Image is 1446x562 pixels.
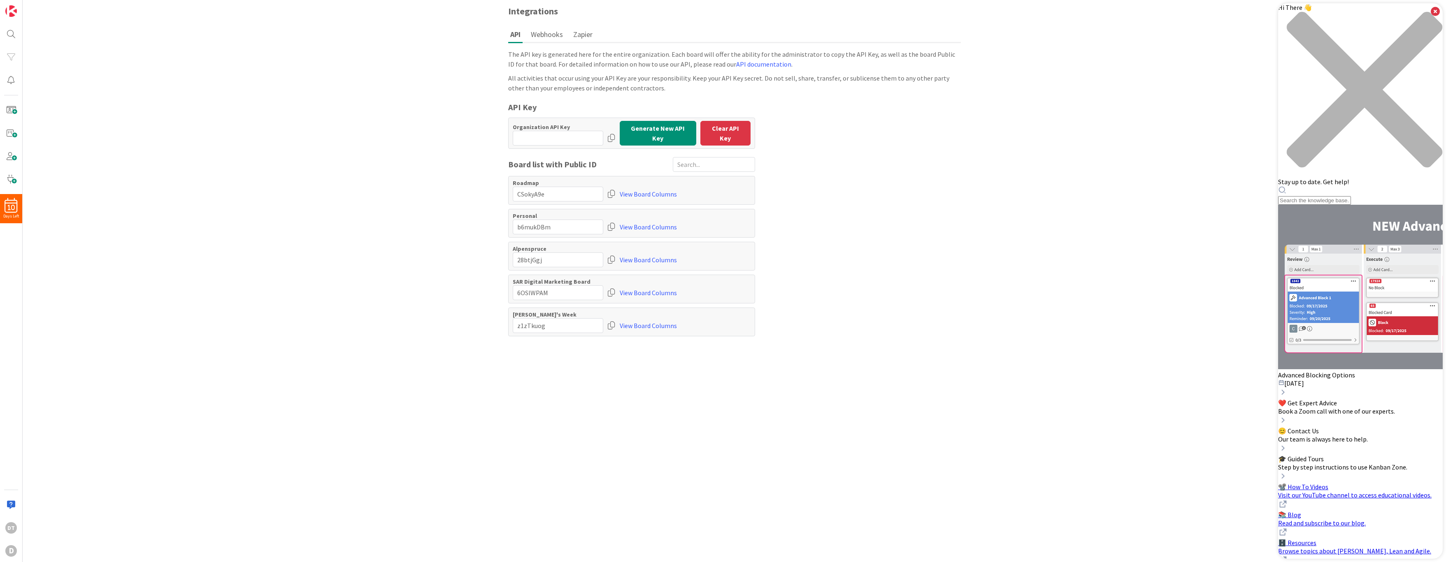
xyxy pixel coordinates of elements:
a: API documentation [736,60,791,68]
button: Generate New API Key [620,121,696,146]
div: The API key is generated here for the entire organization. Each board will offer the ability for ... [508,49,961,69]
button: API [508,27,523,43]
div: API Key [508,101,755,113]
span: 10 [8,205,15,210]
span: [DATE] [6,376,26,384]
div: D [5,545,17,557]
button: Clear API Key [700,121,751,146]
span: Board list with Public ID [508,158,597,171]
a: View Board Columns [620,220,677,234]
label: SAR Digital Marketing Board [513,278,603,285]
label: Alpenspruce [513,245,603,252]
button: Webhooks [529,27,565,42]
a: View Board Columns [620,285,677,300]
div: DT [5,522,17,534]
img: Visit kanbanzone.com [5,5,17,17]
a: View Board Columns [620,318,677,333]
a: View Board Columns [620,252,677,267]
a: View Board Columns [620,187,677,201]
label: [PERSON_NAME]'s Week [513,311,603,318]
span: Support [17,1,37,11]
label: Organization API Key [513,123,603,131]
button: Zapier [571,27,595,42]
div: All activities that occur using your API Key are your responsibility. Keep your API Key secret. D... [508,73,961,93]
label: Roadmap [513,179,603,187]
label: Personal [513,212,603,220]
input: Search... [673,157,755,172]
